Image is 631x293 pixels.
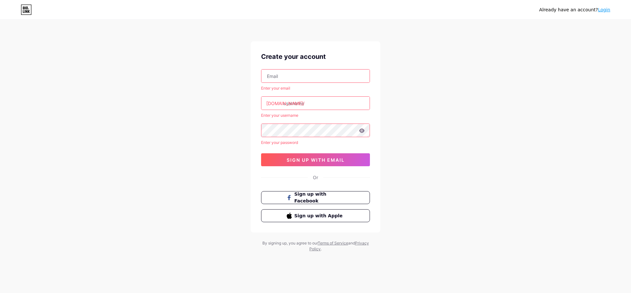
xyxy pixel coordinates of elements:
[318,241,348,245] a: Terms of Service
[261,209,370,222] button: Sign up with Apple
[261,113,370,118] div: Enter your username
[598,7,610,12] a: Login
[261,97,370,110] input: username
[294,191,345,204] span: Sign up with Facebook
[266,100,304,107] div: [DOMAIN_NAME]/
[261,52,370,61] div: Create your account
[539,6,610,13] div: Already have an account?
[261,140,370,146] div: Enter your password
[261,153,370,166] button: sign up with email
[261,70,370,82] input: Email
[261,85,370,91] div: Enter your email
[287,157,345,163] span: sign up with email
[260,240,371,252] div: By signing up, you agree to our and .
[261,191,370,204] button: Sign up with Facebook
[294,212,345,219] span: Sign up with Apple
[313,174,318,181] div: Or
